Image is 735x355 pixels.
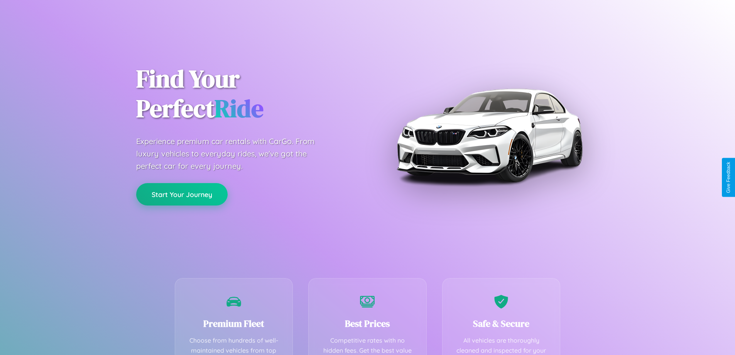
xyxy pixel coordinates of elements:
h3: Premium Fleet [187,317,281,330]
span: Ride [215,92,264,125]
div: Give Feedback [726,162,731,193]
h3: Best Prices [320,317,415,330]
button: Start Your Journey [136,183,228,206]
h1: Find Your Perfect [136,64,356,124]
p: Experience premium car rentals with CarGo. From luxury vehicles to everyday rides, we've got the ... [136,135,329,172]
h3: Safe & Secure [454,317,549,330]
img: Premium BMW car rental vehicle [393,39,586,232]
